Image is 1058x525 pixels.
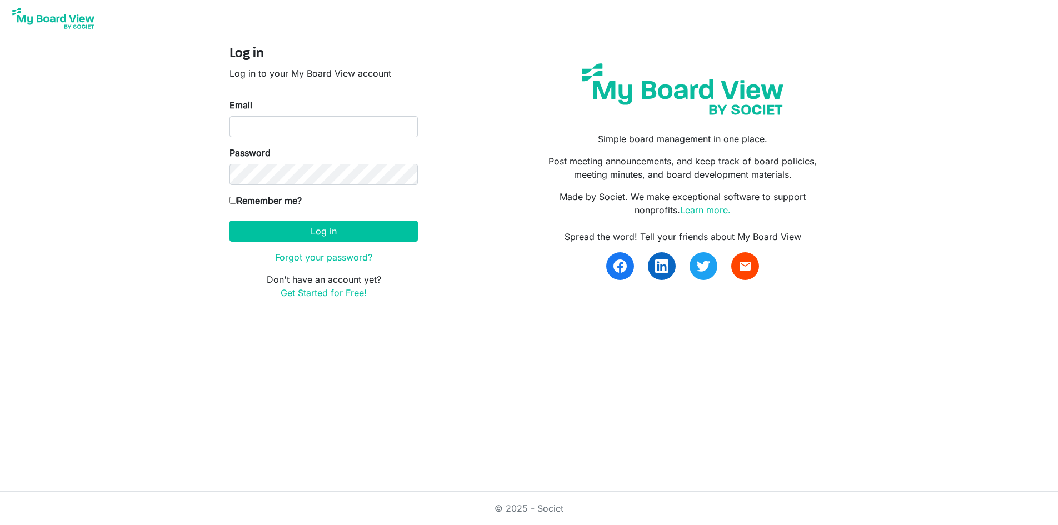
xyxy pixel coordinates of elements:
a: © 2025 - Societ [495,503,563,514]
a: Forgot your password? [275,252,372,263]
p: Log in to your My Board View account [229,67,418,80]
a: Get Started for Free! [281,287,367,298]
img: my-board-view-societ.svg [573,55,792,123]
img: linkedin.svg [655,259,668,273]
input: Remember me? [229,197,237,204]
label: Email [229,98,252,112]
img: My Board View Logo [9,4,98,32]
a: Learn more. [680,204,731,216]
img: facebook.svg [613,259,627,273]
p: Don't have an account yet? [229,273,418,299]
p: Made by Societ. We make exceptional software to support nonprofits. [537,190,829,217]
div: Spread the word! Tell your friends about My Board View [537,230,829,243]
p: Post meeting announcements, and keep track of board policies, meeting minutes, and board developm... [537,154,829,181]
span: email [738,259,752,273]
label: Password [229,146,271,159]
img: twitter.svg [697,259,710,273]
a: email [731,252,759,280]
h4: Log in [229,46,418,62]
p: Simple board management in one place. [537,132,829,146]
label: Remember me? [229,194,302,207]
button: Log in [229,221,418,242]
